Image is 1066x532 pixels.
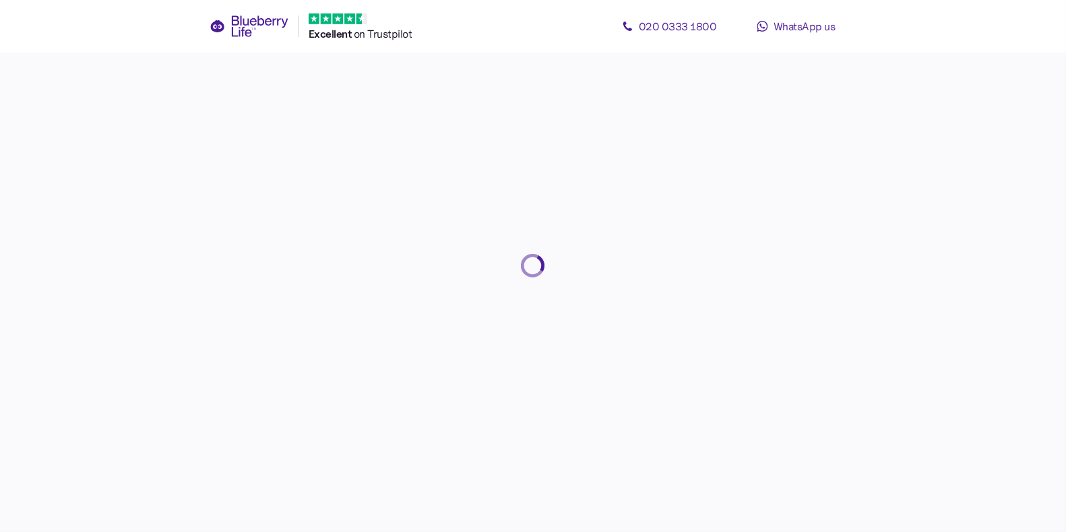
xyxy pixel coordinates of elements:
span: WhatsApp us [774,20,836,33]
a: 020 0333 1800 [608,13,730,40]
span: 020 0333 1800 [639,20,717,33]
span: Excellent ️ [309,28,354,40]
span: on Trustpilot [354,27,412,40]
a: WhatsApp us [735,13,856,40]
